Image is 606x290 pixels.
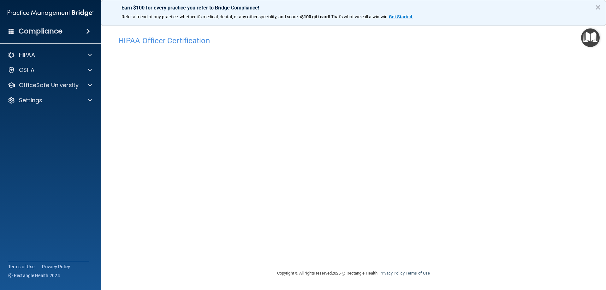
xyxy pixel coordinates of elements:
div: Copyright © All rights reserved 2025 @ Rectangle Health | | [238,263,469,283]
a: Get Started [389,14,413,19]
iframe: hipaa-training [118,48,589,253]
strong: $100 gift card [301,14,329,19]
a: Settings [8,97,92,104]
p: OfficeSafe University [19,81,79,89]
strong: Get Started [389,14,412,19]
h4: HIPAA Officer Certification [118,37,589,45]
a: Terms of Use [8,263,34,270]
button: Open Resource Center [581,28,600,47]
a: OfficeSafe University [8,81,92,89]
img: PMB logo [8,7,93,19]
h4: Compliance [19,27,62,36]
p: Earn $100 for every practice you refer to Bridge Compliance! [122,5,585,11]
a: Privacy Policy [379,271,404,275]
p: OSHA [19,66,35,74]
span: Ⓒ Rectangle Health 2024 [8,272,60,279]
a: Terms of Use [406,271,430,275]
a: OSHA [8,66,92,74]
button: Close [595,2,601,12]
p: HIPAA [19,51,35,59]
span: Refer a friend at any practice, whether it's medical, dental, or any other speciality, and score a [122,14,301,19]
p: Settings [19,97,42,104]
a: Privacy Policy [42,263,70,270]
span: ! That's what we call a win-win. [329,14,389,19]
a: HIPAA [8,51,92,59]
